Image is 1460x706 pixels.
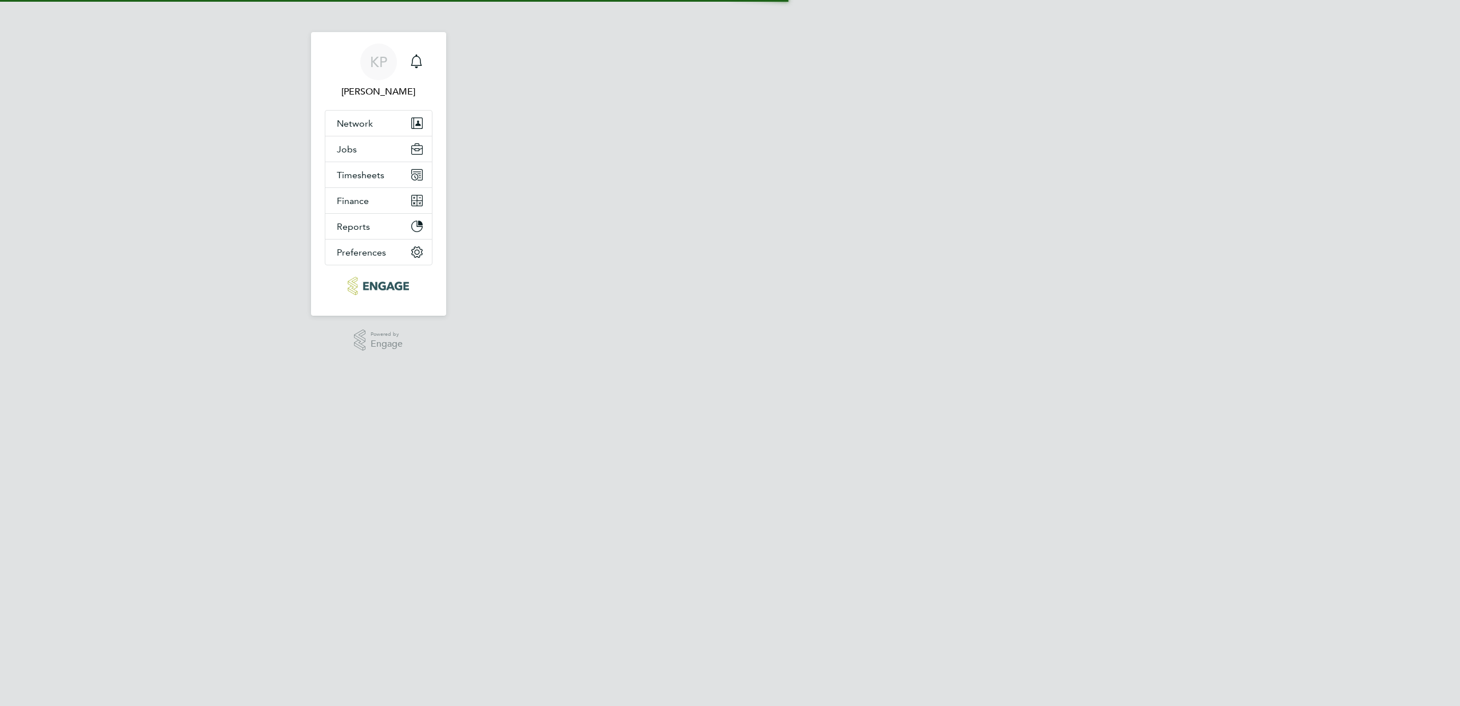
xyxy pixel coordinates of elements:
[337,247,386,258] span: Preferences
[325,214,432,239] button: Reports
[370,54,387,69] span: KP
[337,195,369,206] span: Finance
[371,330,403,339] span: Powered by
[325,111,432,136] button: Network
[348,277,409,295] img: konnectrecruit-logo-retina.png
[325,277,432,295] a: Go to home page
[325,136,432,162] button: Jobs
[337,144,357,155] span: Jobs
[325,240,432,265] button: Preferences
[325,85,432,99] span: Kasia Piwowar
[325,162,432,187] button: Timesheets
[337,118,373,129] span: Network
[337,170,384,181] span: Timesheets
[325,44,432,99] a: KP[PERSON_NAME]
[354,330,403,351] a: Powered byEngage
[325,188,432,213] button: Finance
[311,32,446,316] nav: Main navigation
[337,221,370,232] span: Reports
[371,339,403,349] span: Engage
